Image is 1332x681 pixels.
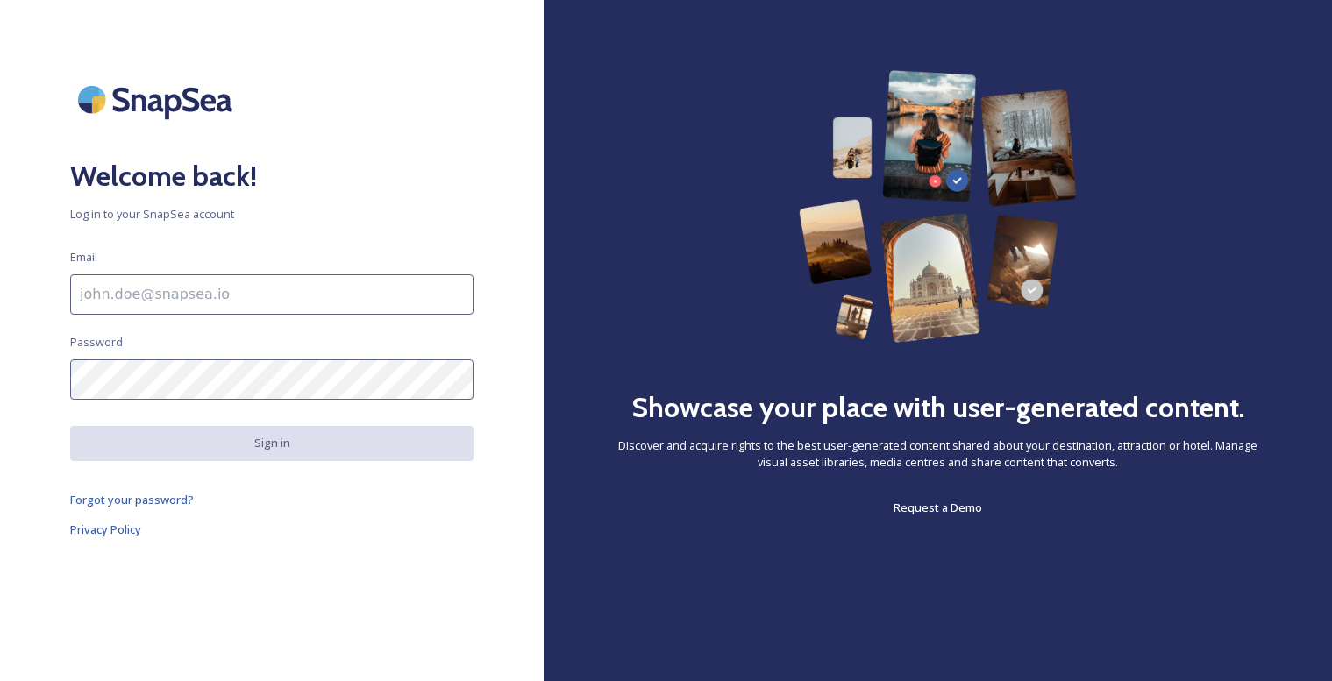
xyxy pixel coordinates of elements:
h2: Showcase your place with user-generated content. [631,387,1245,429]
a: Request a Demo [894,497,982,518]
span: Privacy Policy [70,521,141,537]
span: Log in to your SnapSea account [70,206,474,223]
img: SnapSea Logo [70,70,246,129]
span: Email [70,249,97,266]
input: john.doe@snapsea.io [70,274,474,315]
a: Privacy Policy [70,519,474,540]
span: Forgot your password? [70,492,194,507]
img: 63b42ca75bacad526042e722_Group%20154-p-800.png [799,70,1077,343]
span: Request a Demo [894,500,982,515]
a: Forgot your password? [70,489,474,510]
span: Password [70,334,123,351]
button: Sign in [70,426,474,460]
h2: Welcome back! [70,155,474,197]
span: Discover and acquire rights to the best user-generated content shared about your destination, att... [614,437,1262,471]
